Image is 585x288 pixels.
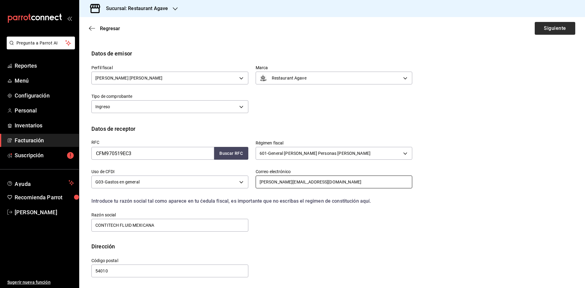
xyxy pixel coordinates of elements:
span: Ingreso [95,104,110,110]
span: Regresar [100,26,120,31]
button: Buscar RFC [214,147,248,160]
div: Datos de emisor [91,49,132,58]
button: Pregunta a Parrot AI [7,37,75,49]
label: Tipo de comprobante [91,94,248,98]
label: RFC [91,140,248,144]
label: Razón social [91,213,248,217]
label: Uso de CFDI [91,169,248,174]
span: 601 - General [PERSON_NAME] Personas [PERSON_NAME] [260,150,370,156]
h3: Sucursal: Restaurant Agave [101,5,168,12]
span: Personal [15,106,74,115]
span: Inventarios [15,121,74,130]
span: Sugerir nueva función [7,279,74,286]
span: Suscripción [15,151,74,159]
a: Pregunta a Parrot AI [4,44,75,51]
button: open_drawer_menu [67,16,72,21]
div: Introduce tu razón social tal como aparece en tu ćedula fiscal, es importante que no escribas el ... [91,197,412,205]
span: G03 - Gastos en general [95,179,140,185]
label: Régimen fiscal [256,141,413,145]
span: Configuración [15,91,74,100]
span: Ayuda [15,179,66,187]
span: Facturación [15,136,74,144]
span: Pregunta a Parrot AI [16,40,66,46]
label: Código postal [91,258,248,263]
input: Obligatorio [91,265,248,277]
label: Perfil fiscal [91,66,248,70]
button: Regresar [89,26,120,31]
span: Reportes [15,62,74,70]
span: Menú [15,76,74,85]
div: Datos de receptor [91,125,135,133]
span: [PERSON_NAME] [15,208,74,216]
div: [PERSON_NAME] [PERSON_NAME] [91,72,248,84]
button: Siguiente [535,22,575,35]
label: Correo electrónico [256,169,413,174]
span: Restaurant Agave [272,75,307,81]
img: Imagen_de_WhatsApp_2025-03-19_a_las_11.39.52_fc4a680e.jpg [260,74,267,82]
div: Dirección [91,242,115,251]
label: Marca [256,66,413,70]
span: Recomienda Parrot [15,193,74,201]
